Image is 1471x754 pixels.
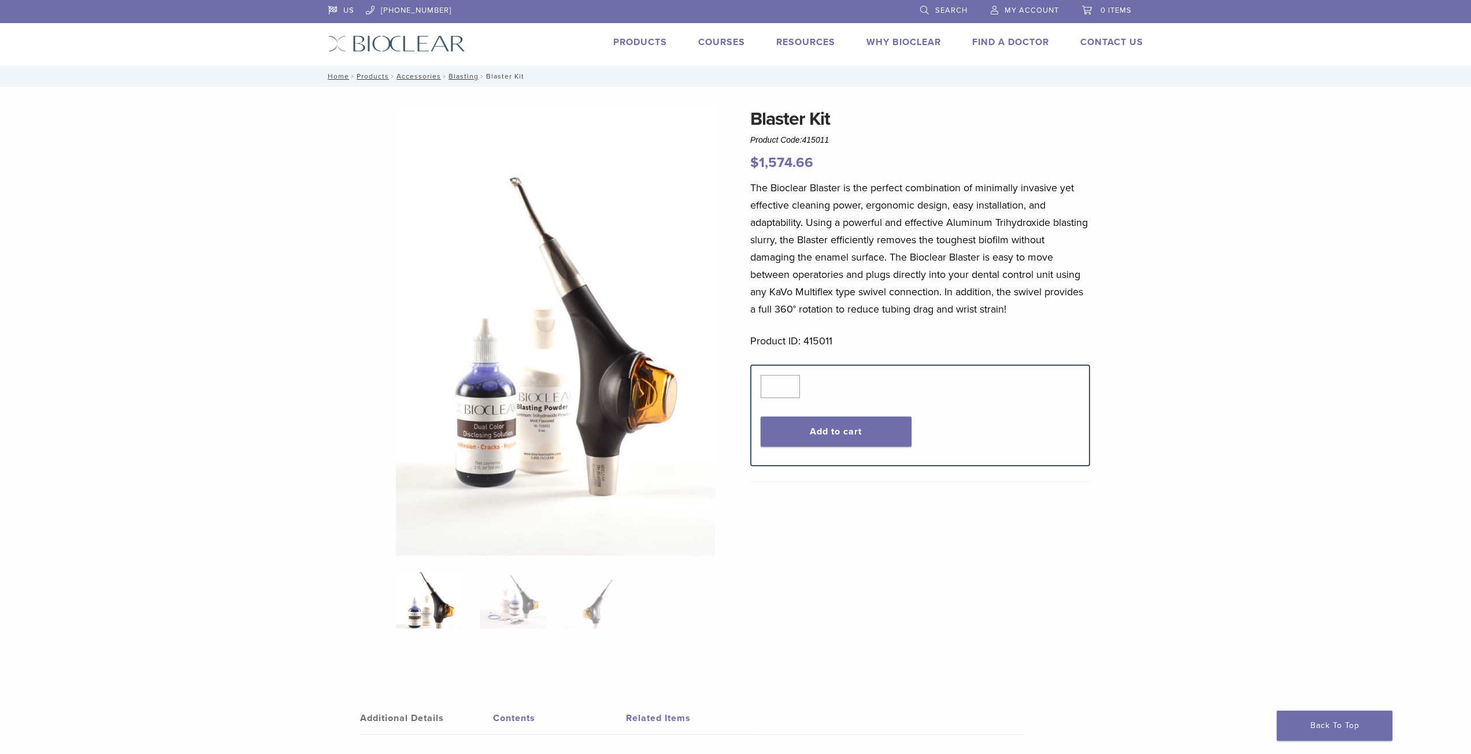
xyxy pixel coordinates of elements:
[750,154,759,171] span: $
[750,179,1090,318] p: The Bioclear Blaster is the perfect combination of minimally invasive yet effective cleaning powe...
[328,35,465,52] img: Bioclear
[626,702,759,734] a: Related Items
[1005,6,1059,15] span: My Account
[866,36,941,48] a: Why Bioclear
[564,571,631,629] img: Blaster Kit - Image 3
[776,36,835,48] a: Resources
[935,6,968,15] span: Search
[972,36,1049,48] a: Find A Doctor
[389,73,397,79] span: /
[479,73,486,79] span: /
[397,72,441,80] a: Accessories
[613,36,667,48] a: Products
[1080,36,1143,48] a: Contact Us
[698,36,745,48] a: Courses
[320,66,1152,87] nav: Blaster Kit
[324,72,349,80] a: Home
[357,72,389,80] a: Products
[441,73,449,79] span: /
[480,571,546,629] img: Blaster Kit - Image 2
[493,702,626,734] a: Contents
[761,417,911,447] button: Add to cart
[449,72,479,80] a: Blasting
[750,154,813,171] bdi: 1,574.66
[1277,711,1392,741] a: Back To Top
[802,135,829,144] span: 415011
[750,105,1090,133] h1: Blaster Kit
[360,702,493,734] a: Additional Details
[396,105,715,556] img: Bioclear Blaster Kit-Simplified-1
[1101,6,1132,15] span: 0 items
[750,332,1090,350] p: Product ID: 415011
[349,73,357,79] span: /
[750,135,829,144] span: Product Code:
[396,571,462,629] img: Bioclear-Blaster-Kit-Simplified-1-e1548850725122-324x324.jpg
